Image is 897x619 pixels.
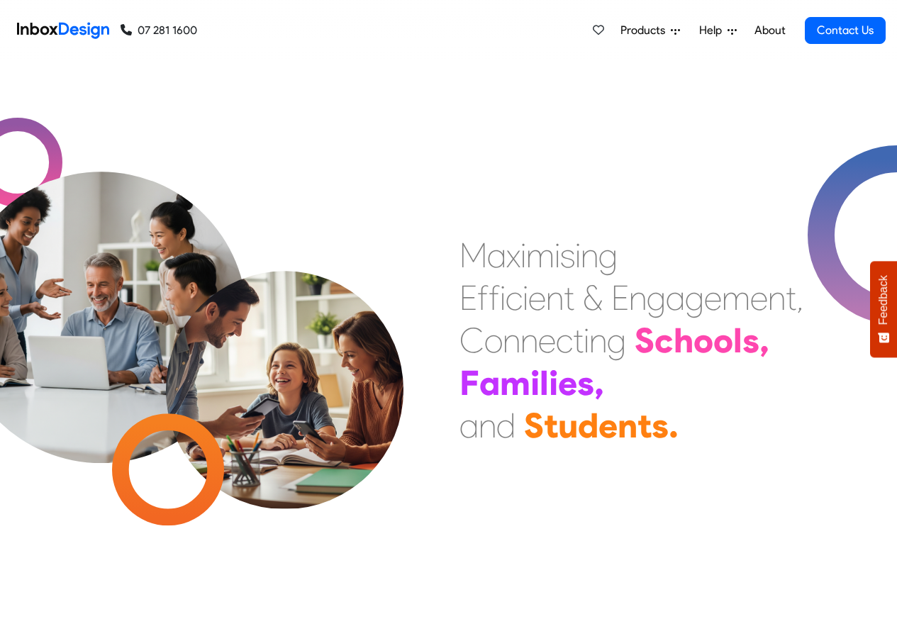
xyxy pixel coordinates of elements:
div: h [674,319,693,362]
span: Products [620,22,671,39]
div: m [500,362,530,404]
div: i [575,234,581,277]
div: s [577,362,594,404]
div: , [594,362,604,404]
div: . [669,404,679,447]
div: n [520,319,538,362]
div: c [506,277,523,319]
div: i [500,277,506,319]
div: i [555,234,560,277]
div: f [477,277,489,319]
div: M [459,234,487,277]
div: i [523,277,528,319]
div: F [459,362,479,404]
div: E [459,277,477,319]
div: m [722,277,750,319]
button: Feedback - Show survey [870,261,897,357]
div: d [496,404,516,447]
div: t [544,404,558,447]
div: & [583,277,603,319]
img: parents_with_child.png [136,212,433,509]
div: e [528,277,546,319]
div: i [530,362,540,404]
div: f [489,277,500,319]
div: t [786,277,796,319]
div: a [479,362,500,404]
div: i [549,362,558,404]
div: g [598,234,618,277]
div: n [589,319,607,362]
div: t [564,277,574,319]
div: g [685,277,704,319]
div: n [618,404,637,447]
div: l [540,362,549,404]
div: , [796,277,803,319]
div: n [479,404,496,447]
div: g [607,319,626,362]
div: n [768,277,786,319]
a: Help [693,16,742,45]
div: c [556,319,573,362]
div: l [733,319,742,362]
div: a [459,404,479,447]
a: Products [615,16,686,45]
span: Help [699,22,728,39]
div: C [459,319,484,362]
div: t [573,319,584,362]
div: o [693,319,713,362]
a: About [750,16,789,45]
div: E [611,277,629,319]
div: n [629,277,647,319]
div: n [546,277,564,319]
div: m [526,234,555,277]
div: g [647,277,666,319]
div: s [560,234,575,277]
div: e [704,277,722,319]
div: i [520,234,526,277]
div: e [558,362,577,404]
div: x [506,234,520,277]
span: Feedback [877,275,890,325]
div: S [635,319,654,362]
div: e [538,319,556,362]
div: s [652,404,669,447]
div: o [713,319,733,362]
div: a [487,234,506,277]
div: c [654,319,674,362]
div: t [637,404,652,447]
div: i [584,319,589,362]
div: o [484,319,503,362]
div: , [759,319,769,362]
div: a [666,277,685,319]
div: Maximising Efficient & Engagement, Connecting Schools, Families, and Students. [459,234,803,447]
div: u [558,404,578,447]
a: 07 281 1600 [121,22,197,39]
div: e [598,404,618,447]
div: e [750,277,768,319]
div: n [503,319,520,362]
div: s [742,319,759,362]
div: n [581,234,598,277]
div: S [524,404,544,447]
a: Contact Us [805,17,886,44]
div: d [578,404,598,447]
